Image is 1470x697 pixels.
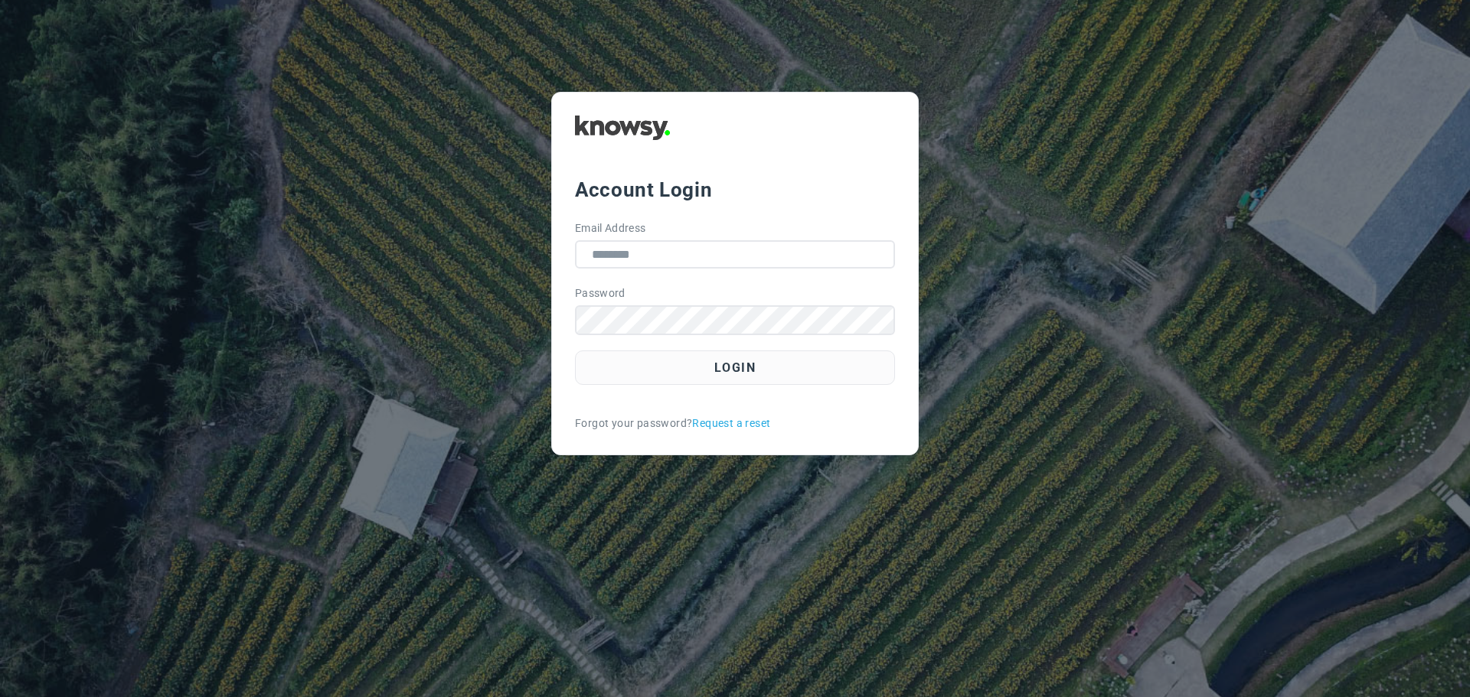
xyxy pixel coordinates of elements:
[575,415,895,432] div: Forgot your password?
[575,285,626,301] label: Password
[692,415,770,432] a: Request a reset
[575,176,895,204] div: Account Login
[575,220,646,236] label: Email Address
[575,350,895,385] button: Login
